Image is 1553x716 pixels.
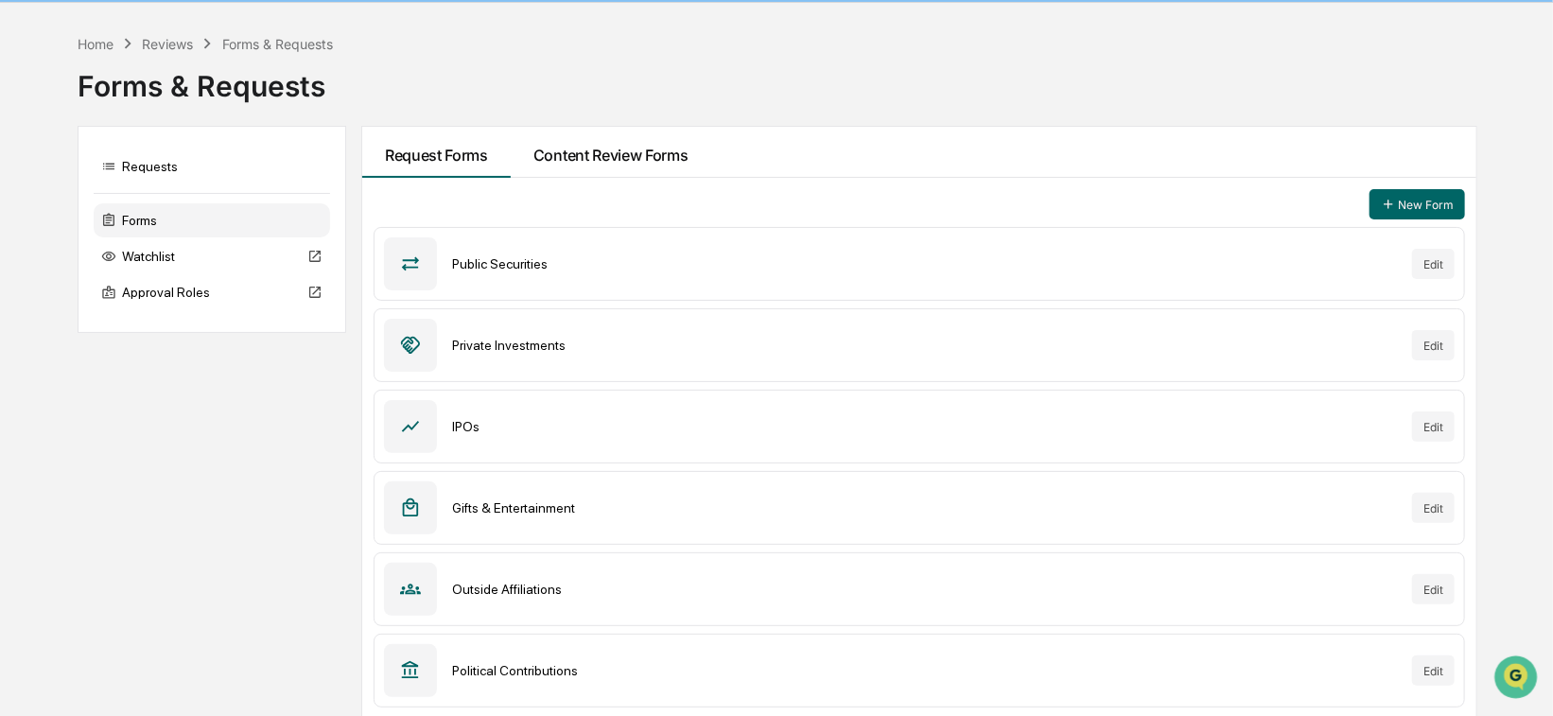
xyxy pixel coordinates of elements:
button: Start new chat [322,150,344,173]
a: Powered byPylon [133,320,229,335]
button: Edit [1412,330,1455,360]
div: Forms & Requests [222,36,333,52]
a: 🗄️Attestations [130,231,242,265]
a: 🔎Data Lookup [11,267,127,301]
div: Forms & Requests [78,54,1475,103]
img: 1746055101610-c473b297-6a78-478c-a979-82029cc54cd1 [19,145,53,179]
div: 🔎 [19,276,34,291]
div: Public Securities [452,256,1397,271]
div: Outside Affiliations [452,582,1397,597]
div: Start new chat [64,145,310,164]
div: 🗄️ [137,240,152,255]
div: Forms [94,203,330,237]
span: Data Lookup [38,274,119,293]
button: Edit [1412,249,1455,279]
iframe: Open customer support [1492,654,1544,705]
button: Edit [1412,493,1455,523]
span: Attestations [156,238,235,257]
div: Private Investments [452,338,1397,353]
button: New Form [1370,189,1465,219]
span: Preclearance [38,238,122,257]
div: We're available if you need us! [64,164,239,179]
button: Content Review Forms [511,127,711,178]
div: Home [78,36,113,52]
div: Reviews [142,36,193,52]
div: Gifts & Entertainment [452,500,1397,515]
div: 🖐️ [19,240,34,255]
div: Requests [94,149,330,183]
button: Edit [1412,655,1455,686]
button: Edit [1412,411,1455,442]
span: Pylon [188,321,229,335]
div: Political Contributions [452,663,1397,678]
button: Edit [1412,574,1455,604]
p: How can we help? [19,40,344,70]
div: Watchlist [94,239,330,273]
button: Request Forms [362,127,511,178]
a: 🖐️Preclearance [11,231,130,265]
div: IPOs [452,419,1397,434]
div: Approval Roles [94,275,330,309]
